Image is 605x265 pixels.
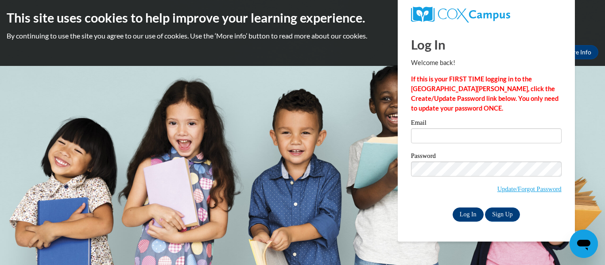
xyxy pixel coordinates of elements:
h2: This site uses cookies to help improve your learning experience. [7,9,598,27]
a: Update/Forgot Password [497,185,562,192]
a: COX Campus [411,7,562,23]
img: COX Campus [411,7,510,23]
strong: If this is your FIRST TIME logging in to the [GEOGRAPHIC_DATA][PERSON_NAME], click the Create/Upd... [411,75,558,112]
p: Welcome back! [411,58,562,68]
iframe: Button to launch messaging window [570,230,598,258]
a: Sign Up [485,207,520,222]
a: More Info [557,45,598,59]
h1: Log In [411,35,562,54]
label: Email [411,119,562,128]
label: Password [411,153,562,161]
input: Log In [453,207,484,222]
p: By continuing to use the site you agree to our use of cookies. Use the ‘More info’ button to read... [7,31,598,41]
